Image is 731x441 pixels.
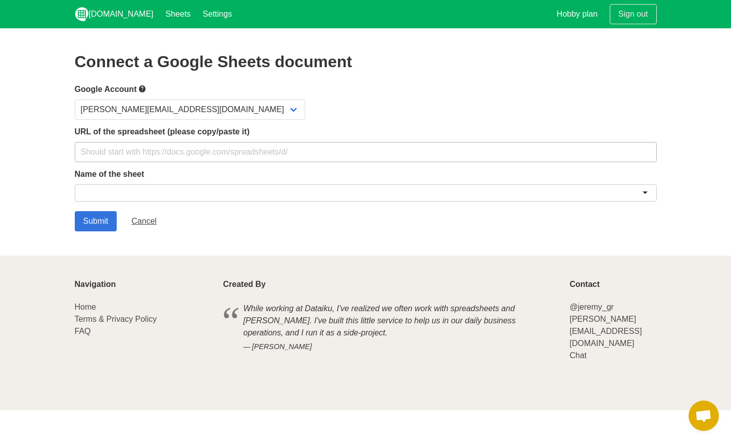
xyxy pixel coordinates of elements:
[75,280,211,289] p: Navigation
[223,301,558,354] blockquote: While working at Dataiku, I've realized we often work with spreadsheets and [PERSON_NAME]. I've b...
[75,211,117,231] input: Submit
[569,351,587,360] a: Chat
[75,315,157,323] a: Terms & Privacy Policy
[569,303,613,311] a: @jeremy_gr
[123,211,165,231] a: Cancel
[75,142,657,162] input: Should start with https://docs.google.com/spreadsheets/d/
[243,341,538,353] cite: [PERSON_NAME]
[75,327,91,335] a: FAQ
[75,7,89,21] img: logo_v2_white.png
[75,53,657,71] h2: Connect a Google Sheets document
[223,280,558,289] p: Created By
[75,303,96,311] a: Home
[75,168,657,180] label: Name of the sheet
[610,4,657,24] a: Sign out
[569,280,656,289] p: Contact
[569,315,642,348] a: [PERSON_NAME][EMAIL_ADDRESS][DOMAIN_NAME]
[689,401,719,431] a: Open chat
[75,126,657,138] label: URL of the spreadsheet (please copy/paste it)
[75,83,657,95] label: Google Account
